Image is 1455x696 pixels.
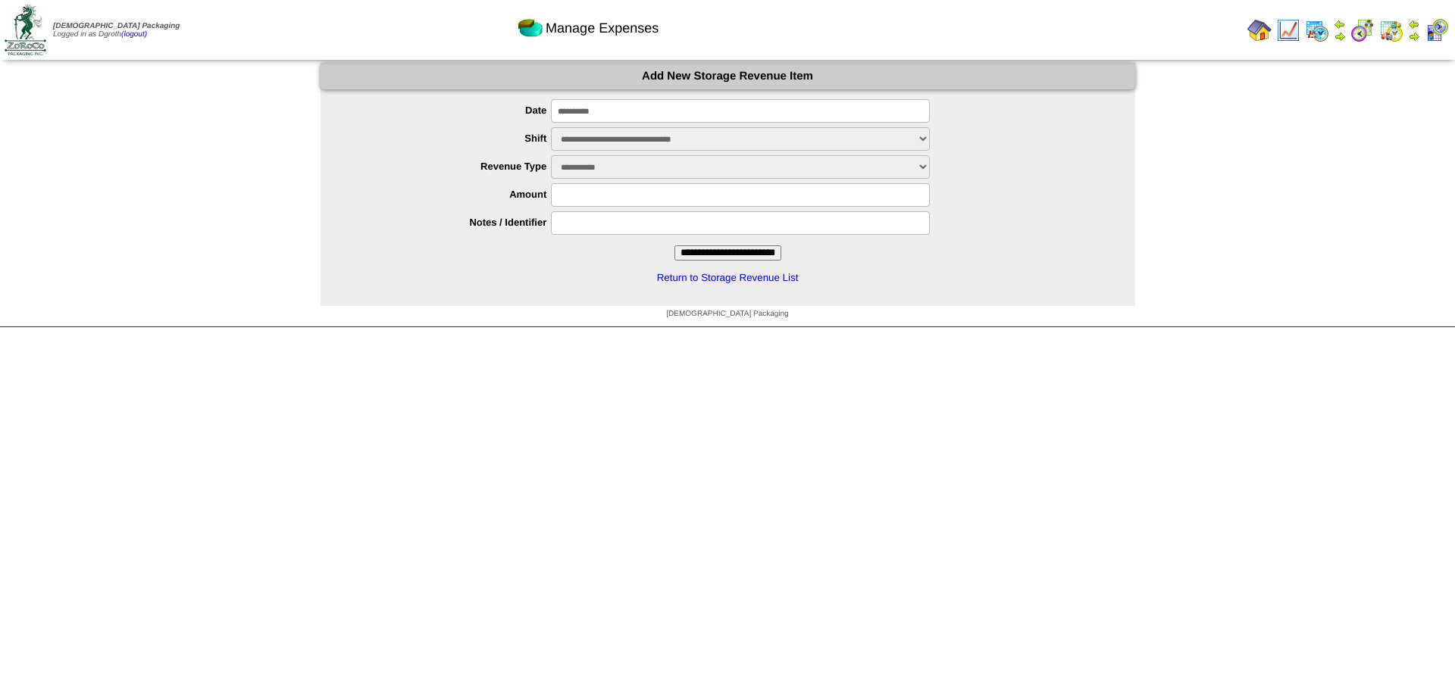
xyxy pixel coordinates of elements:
[666,310,788,318] span: [DEMOGRAPHIC_DATA] Packaging
[1305,18,1329,42] img: calendarprod.gif
[1247,18,1272,42] img: home.gif
[1350,18,1375,42] img: calendarblend.gif
[1425,18,1449,42] img: calendarcustomer.gif
[351,133,552,144] label: Shift
[1334,30,1346,42] img: arrowright.gif
[351,217,552,228] label: Notes / Identifier
[121,30,147,39] a: (logout)
[657,272,799,283] a: Return to Storage Revenue List
[53,22,180,30] span: [DEMOGRAPHIC_DATA] Packaging
[518,16,543,40] img: pie_chart2.png
[351,105,552,116] label: Date
[351,161,552,172] label: Revenue Type
[5,5,46,55] img: zoroco-logo-small.webp
[1334,18,1346,30] img: arrowleft.gif
[53,22,180,39] span: Logged in as Dgroth
[1276,18,1300,42] img: line_graph.gif
[1408,30,1420,42] img: arrowright.gif
[1379,18,1403,42] img: calendarinout.gif
[351,189,552,200] label: Amount
[321,63,1135,89] div: Add New Storage Revenue Item
[1408,18,1420,30] img: arrowleft.gif
[546,20,659,36] span: Manage Expenses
